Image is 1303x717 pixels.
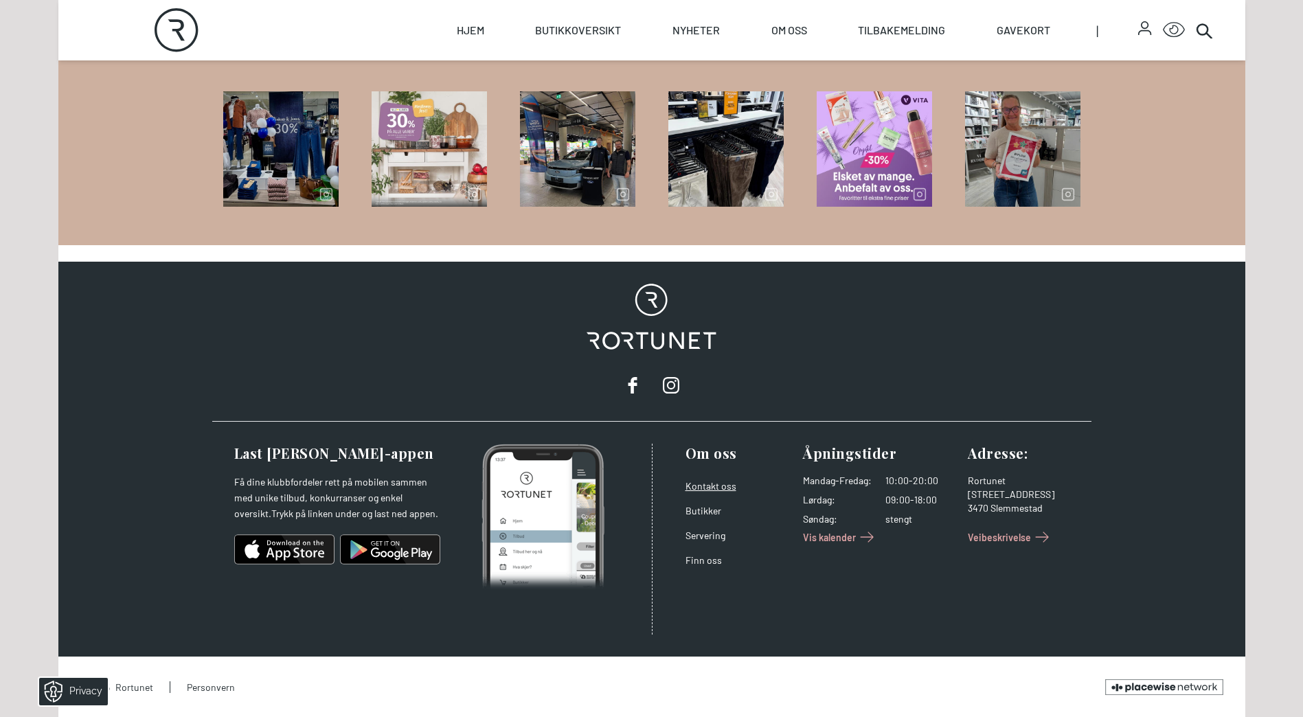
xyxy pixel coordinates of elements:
[968,444,1075,463] h3: Adresse :
[481,444,604,591] img: Photo of mobile app home screen
[803,474,872,488] dt: Mandag - Fredag :
[170,681,235,693] a: Personvern
[803,493,872,507] dt: Lørdag :
[990,502,1043,514] span: Slemmestad
[1163,19,1185,41] button: Open Accessibility Menu
[686,505,721,516] a: Butikker
[968,530,1031,545] span: Veibeskrivelse
[968,526,1053,548] a: Veibeskrivelse
[968,502,988,514] span: 3470
[968,488,1075,501] div: [STREET_ADDRESS]
[657,372,685,399] a: instagram
[686,480,736,492] a: Kontakt oss
[234,444,440,463] h3: Last [PERSON_NAME]-appen
[1105,679,1223,695] a: Brought to you by the Placewise Network
[803,526,878,548] a: Vis kalender
[803,530,856,545] span: Vis kalender
[340,533,440,566] img: android
[803,512,872,526] dt: Søndag :
[803,444,957,463] h3: Åpningstider
[885,474,957,488] dd: 10:00-20:00
[686,530,725,541] a: Servering
[686,554,722,566] a: Finn oss
[619,372,646,399] a: facebook
[885,512,957,526] dd: stengt
[234,533,335,566] img: ios
[14,673,126,710] iframe: Manage Preferences
[885,493,957,507] dd: 09:00-18:00
[234,474,440,522] p: Få dine klubbfordeler rett på mobilen sammen med unike tilbud, konkurranser og enkel oversikt.Try...
[968,474,1075,488] div: Rortunet
[686,444,793,463] h3: Om oss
